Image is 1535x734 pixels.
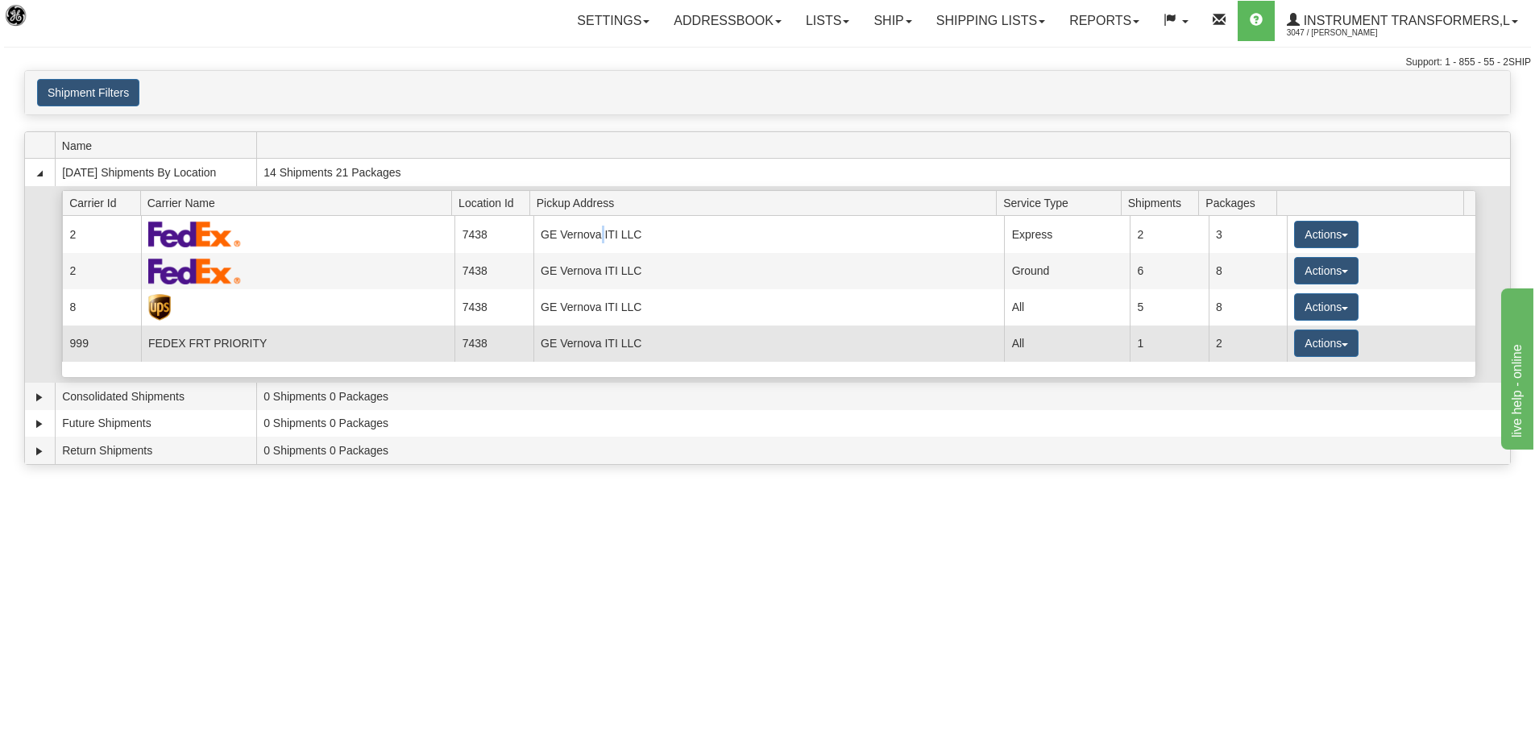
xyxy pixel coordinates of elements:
[62,289,140,326] td: 8
[37,79,139,106] button: Shipment Filters
[1209,326,1287,362] td: 2
[55,410,256,437] td: Future Shipments
[1004,326,1130,362] td: All
[1205,190,1276,215] span: Packages
[1130,326,1208,362] td: 1
[454,216,533,252] td: 7438
[1300,14,1510,27] span: Instrument Transformers,L
[256,383,1510,410] td: 0 Shipments 0 Packages
[924,1,1057,41] a: Shipping lists
[794,1,861,41] a: Lists
[861,1,923,41] a: Ship
[147,190,452,215] span: Carrier Name
[533,253,1005,289] td: GE Vernova ITI LLC
[4,4,86,45] img: logo3047.jpg
[12,10,149,29] div: live help - online
[537,190,997,215] span: Pickup Address
[55,159,256,186] td: [DATE] Shipments By Location
[1057,1,1151,41] a: Reports
[148,258,241,284] img: FedEx Express®
[62,253,140,289] td: 2
[1130,289,1208,326] td: 5
[62,133,256,158] span: Name
[256,410,1510,437] td: 0 Shipments 0 Packages
[31,443,48,459] a: Expand
[1130,216,1208,252] td: 2
[1130,253,1208,289] td: 6
[454,289,533,326] td: 7438
[1294,330,1359,357] button: Actions
[1004,253,1130,289] td: Ground
[454,253,533,289] td: 7438
[1275,1,1530,41] a: Instrument Transformers,L 3047 / [PERSON_NAME]
[31,389,48,405] a: Expand
[62,326,140,362] td: 999
[1294,293,1359,321] button: Actions
[148,294,171,321] img: UPS
[1128,190,1199,215] span: Shipments
[533,216,1005,252] td: GE Vernova ITI LLC
[1287,25,1408,41] span: 3047 / [PERSON_NAME]
[1294,257,1359,284] button: Actions
[4,56,1531,69] div: Support: 1 - 855 - 55 - 2SHIP
[1209,253,1287,289] td: 8
[533,289,1005,326] td: GE Vernova ITI LLC
[533,326,1005,362] td: GE Vernova ITI LLC
[1209,216,1287,252] td: 3
[1209,289,1287,326] td: 8
[31,416,48,432] a: Expand
[1004,216,1130,252] td: Express
[256,437,1510,464] td: 0 Shipments 0 Packages
[662,1,794,41] a: Addressbook
[1003,190,1121,215] span: Service Type
[1294,221,1359,248] button: Actions
[62,216,140,252] td: 2
[1498,284,1533,449] iframe: chat widget
[141,326,455,362] td: FEDEX FRT PRIORITY
[256,159,1510,186] td: 14 Shipments 21 Packages
[565,1,662,41] a: Settings
[454,326,533,362] td: 7438
[55,383,256,410] td: Consolidated Shipments
[69,190,140,215] span: Carrier Id
[148,221,241,247] img: FedEx Express®
[55,437,256,464] td: Return Shipments
[31,165,48,181] a: Collapse
[1004,289,1130,326] td: All
[458,190,529,215] span: Location Id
